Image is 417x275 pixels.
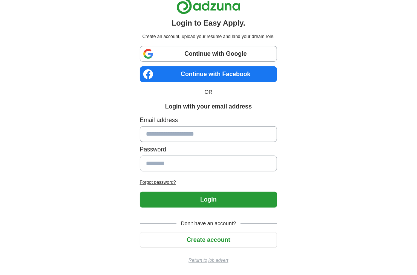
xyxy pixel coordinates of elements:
[140,237,277,243] a: Create account
[140,145,277,154] label: Password
[140,232,277,248] button: Create account
[165,102,252,111] h1: Login with your email address
[176,220,241,228] span: Don't have an account?
[140,66,277,82] a: Continue with Facebook
[140,192,277,208] button: Login
[200,88,217,96] span: OR
[140,116,277,125] label: Email address
[172,17,245,29] h1: Login to Easy Apply.
[141,33,276,40] p: Create an account, upload your resume and land your dream role.
[140,179,277,186] a: Forgot password?
[140,46,277,62] a: Continue with Google
[140,257,277,264] a: Return to job advert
